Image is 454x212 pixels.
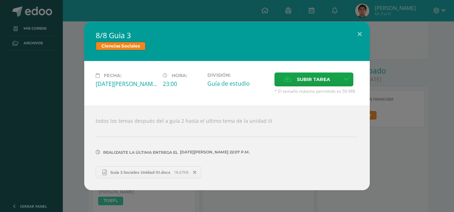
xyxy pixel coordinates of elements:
div: [DATE][PERSON_NAME] [96,80,157,88]
div: 23:00 [163,80,202,88]
span: * El tamaño máximo permitido es 50 MB [274,88,358,94]
label: División: [207,72,269,78]
span: Guía 3 Sociales Unidad III.docx [107,170,174,175]
span: Subir tarea [297,73,330,86]
span: 18.67KB [174,170,188,175]
button: Close (Esc) [349,22,370,46]
span: Hora: [172,73,187,78]
span: Realizaste la última entrega el [103,150,178,155]
a: Guía 3 Sociales Unidad III.docx 18.67KB [96,166,201,178]
div: todos los temas después del a guía 2 hasta el ultimo tema de la unidad III [84,106,370,190]
span: Fecha: [104,73,121,78]
div: Guía de estudio [207,80,269,87]
span: Remover entrega [189,168,201,176]
span: Ciencias Sociales [96,42,146,50]
h2: 8/8 Guia 3 [96,30,358,40]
